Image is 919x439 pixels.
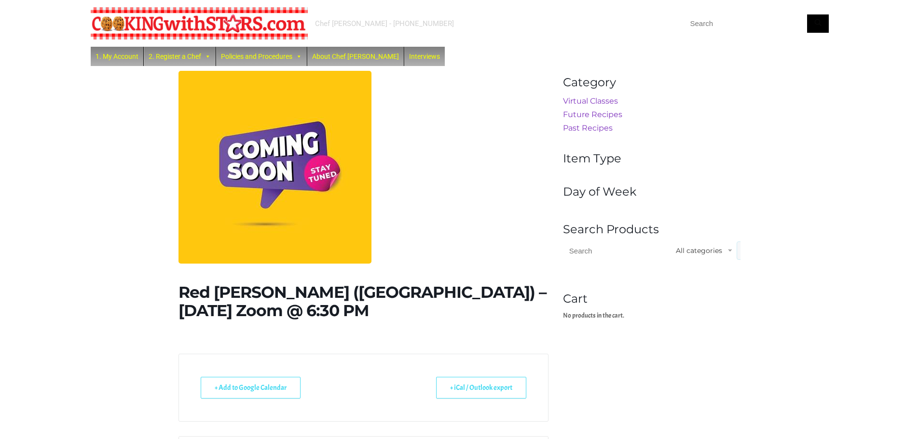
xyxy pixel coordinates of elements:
h4: Item Type [563,152,741,166]
h4: Cart [563,292,741,306]
input: Search [563,241,667,260]
h4: Category [563,76,741,90]
a: Virtual Classes [563,96,618,106]
div: Chef [PERSON_NAME] - [PHONE_NUMBER] [315,19,454,28]
a: Interviews [404,47,445,66]
span: All categories [676,246,722,255]
a: + iCal / Outlook export [436,377,526,399]
img: Chef Paula's Cooking With Stars [91,7,308,40]
a: + Add to Google Calendar [201,377,301,399]
a: 2. Register a Chef [144,47,216,66]
a: 1. My Account [91,47,143,66]
button: Search [737,241,768,260]
a: About Chef [PERSON_NAME] [307,47,404,66]
p: No products in the cart. [563,311,741,320]
a: Policies and Procedures [216,47,307,66]
h4: Search Products [563,223,741,237]
h4: Day of Week [563,185,741,199]
input: Search [684,14,829,33]
a: Future Recipes [563,110,622,119]
a: Past Recipes [563,123,613,133]
button: Search [807,14,829,33]
h1: Red [PERSON_NAME] ([GEOGRAPHIC_DATA]) – [DATE] Zoom @ 6:30 PM [178,283,549,320]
